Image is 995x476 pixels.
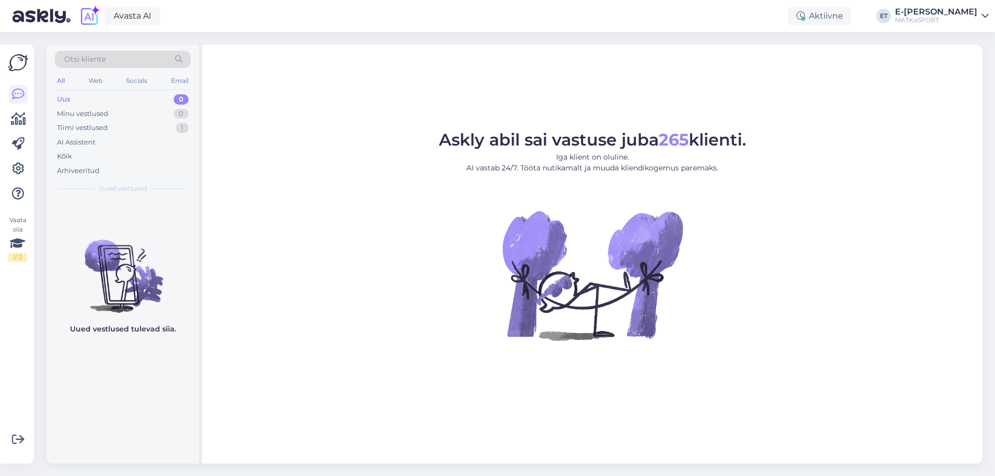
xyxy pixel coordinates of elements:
[174,94,189,105] div: 0
[99,184,147,193] span: Uued vestlused
[169,74,191,88] div: Email
[176,123,189,133] div: 1
[124,74,149,88] div: Socials
[895,8,977,16] div: E-[PERSON_NAME]
[8,53,28,73] img: Askly Logo
[499,182,686,368] img: No Chat active
[8,215,27,262] div: Vaata siia
[439,129,746,150] span: Askly abil sai vastuse juba klienti.
[87,74,105,88] div: Web
[439,152,746,174] p: Iga klient on oluline. AI vastab 24/7. Tööta nutikamalt ja muuda kliendikogemus paremaks.
[57,109,108,119] div: Minu vestlused
[47,221,199,314] img: No chats
[788,7,851,25] div: Aktiivne
[70,324,176,335] p: Uued vestlused tulevad siia.
[57,123,108,133] div: Tiimi vestlused
[57,94,70,105] div: Uus
[659,129,689,150] b: 265
[57,166,99,176] div: Arhiveeritud
[876,9,891,23] div: ET
[79,5,101,27] img: explore-ai
[105,7,160,25] a: Avasta AI
[895,8,989,24] a: E-[PERSON_NAME]MATKaSPORT
[8,253,27,262] div: 1 / 3
[57,137,95,148] div: AI Assistent
[174,109,189,119] div: 0
[895,16,977,24] div: MATKaSPORT
[64,54,106,65] span: Otsi kliente
[55,74,67,88] div: All
[57,151,72,162] div: Kõik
